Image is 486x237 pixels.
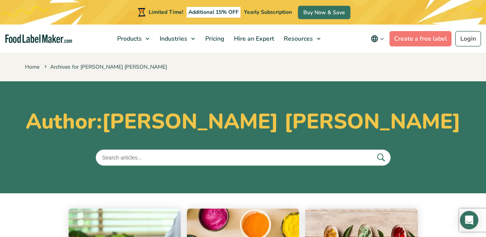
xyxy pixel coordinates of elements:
a: Pricing [201,25,227,53]
h1: Author: [25,109,461,134]
input: Search articles... [96,150,391,166]
span: Resources [281,35,314,43]
a: Buy Now & Save [298,6,350,19]
span: Limited Time! [149,8,183,16]
span: Hire an Expert [232,35,275,43]
span: Archives for [PERSON_NAME] [PERSON_NAME] [43,63,167,71]
a: Home [25,63,39,71]
div: Open Intercom Messenger [460,211,478,229]
a: Hire an Expert [229,25,277,53]
a: Products [113,25,153,53]
a: Resources [279,25,324,53]
span: Products [115,35,142,43]
a: Industries [155,25,199,53]
a: Login [455,31,481,46]
a: Create a free label [389,31,452,46]
span: Industries [157,35,188,43]
span: Additional 15% OFF [187,7,241,18]
span: Pricing [203,35,225,43]
span: Yearly Subscription [244,8,292,16]
span: [PERSON_NAME] [PERSON_NAME] [102,107,461,136]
